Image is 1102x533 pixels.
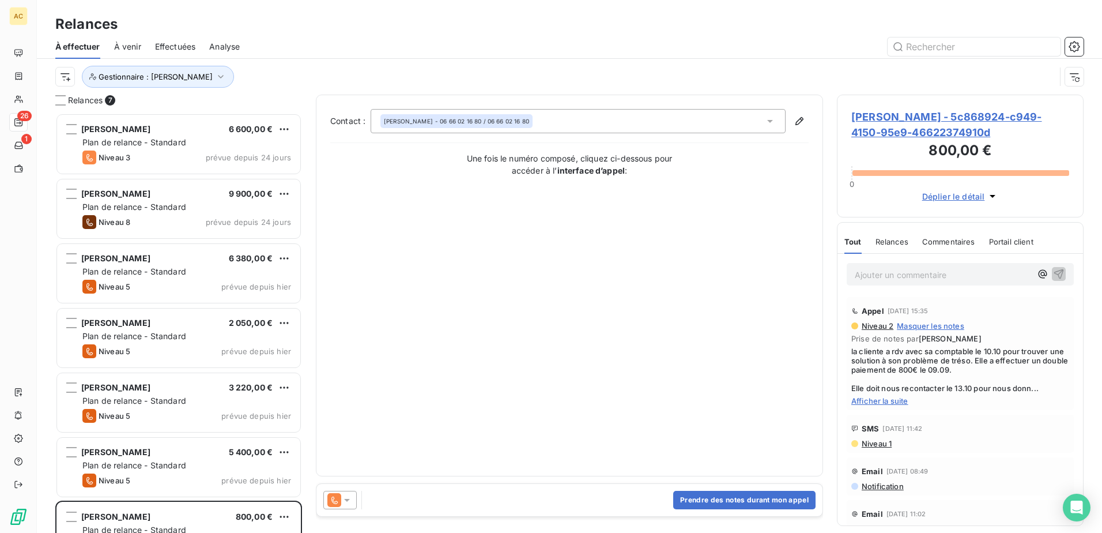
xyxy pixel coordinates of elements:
[989,237,1033,246] span: Portail client
[82,331,186,341] span: Plan de relance - Standard
[851,347,1069,393] span: la cliente a rdv avec sa comptable le 10.10 pour trouver une solution à son problème de tréso. El...
[851,396,1069,406] span: Afficher la suite
[850,179,854,189] span: 0
[68,95,103,106] span: Relances
[82,137,186,147] span: Plan de relance - Standard
[17,111,32,121] span: 26
[922,190,985,202] span: Déplier le détail
[862,509,883,519] span: Email
[384,117,433,125] span: [PERSON_NAME]
[81,512,150,521] span: [PERSON_NAME]
[99,411,130,421] span: Niveau 5
[384,117,529,125] div: - 06 66 02 16 80 / 06 66 02 16 80
[99,347,130,356] span: Niveau 5
[557,166,625,175] strong: interface d’appel
[897,321,964,331] span: Masquer les notes
[81,189,150,198] span: [PERSON_NAME]
[9,508,28,526] img: Logo LeanPay
[229,124,273,134] span: 6 600,00 €
[229,189,273,198] span: 9 900,00 €
[221,476,291,485] span: prévue depuis hier
[9,7,28,25] div: AC
[882,425,922,432] span: [DATE] 11:42
[851,109,1069,140] span: [PERSON_NAME] - 5c868924-c949-4150-95e9-46622374910d
[229,447,273,457] span: 5 400,00 €
[844,237,862,246] span: Tout
[99,153,130,162] span: Niveau 3
[21,134,32,144] span: 1
[330,115,371,127] label: Contact :
[155,41,196,52] span: Effectuées
[861,439,892,448] span: Niveau 1
[861,321,893,331] span: Niveau 2
[221,347,291,356] span: prévue depuis hier
[1063,494,1090,521] div: Open Intercom Messenger
[55,113,302,533] div: grid
[81,318,150,328] span: [PERSON_NAME]
[206,153,291,162] span: prévue depuis 24 jours
[673,491,816,509] button: Prendre des notes durant mon appel
[81,253,150,263] span: [PERSON_NAME]
[99,282,130,291] span: Niveau 5
[236,512,273,521] span: 800,00 €
[919,190,1002,203] button: Déplier le détail
[229,382,273,392] span: 3 220,00 €
[919,334,982,343] span: [PERSON_NAME]
[105,95,115,106] span: 7
[886,468,929,475] span: [DATE] 08:49
[221,411,291,421] span: prévue depuis hier
[229,318,273,328] span: 2 050,00 €
[209,41,240,52] span: Analyse
[922,237,975,246] span: Commentaires
[851,140,1069,163] h3: 800,00 €
[82,266,186,276] span: Plan de relance - Standard
[99,217,130,227] span: Niveau 8
[55,41,100,52] span: À effectuer
[99,72,213,81] span: Gestionnaire : [PERSON_NAME]
[81,382,150,392] span: [PERSON_NAME]
[888,37,1061,56] input: Rechercher
[82,460,186,470] span: Plan de relance - Standard
[229,253,273,263] span: 6 380,00 €
[82,396,186,406] span: Plan de relance - Standard
[206,217,291,227] span: prévue depuis 24 jours
[875,237,908,246] span: Relances
[454,152,685,177] p: Une fois le numéro composé, cliquez ci-dessous pour accéder à l’ :
[81,447,150,457] span: [PERSON_NAME]
[862,306,884,316] span: Appel
[861,482,904,491] span: Notification
[851,334,1069,343] span: Prise de notes par
[99,476,130,485] span: Niveau 5
[862,424,879,433] span: SMS
[886,511,926,517] span: [DATE] 11:02
[114,41,141,52] span: À venir
[862,467,883,476] span: Email
[888,307,929,314] span: [DATE] 15:35
[82,202,186,212] span: Plan de relance - Standard
[82,66,234,88] button: Gestionnaire : [PERSON_NAME]
[221,282,291,291] span: prévue depuis hier
[81,124,150,134] span: [PERSON_NAME]
[55,14,118,35] h3: Relances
